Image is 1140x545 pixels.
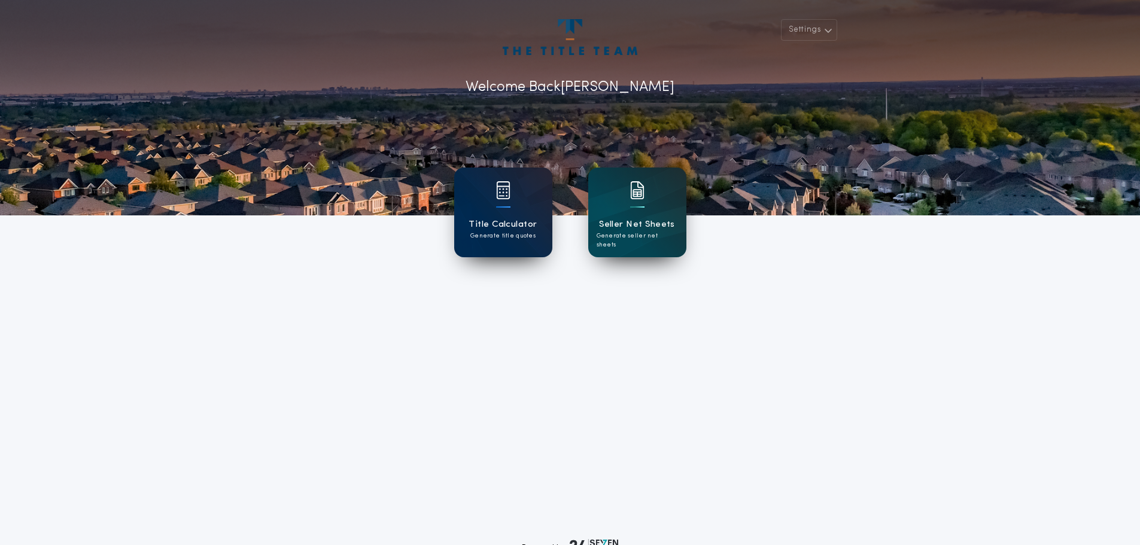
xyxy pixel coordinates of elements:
[781,19,837,41] button: Settings
[466,77,674,98] p: Welcome Back [PERSON_NAME]
[469,218,537,232] h1: Title Calculator
[503,19,637,55] img: account-logo
[454,168,552,257] a: card iconTitle CalculatorGenerate title quotes
[470,232,536,240] p: Generate title quotes
[630,181,645,199] img: card icon
[496,181,510,199] img: card icon
[599,218,675,232] h1: Seller Net Sheets
[588,168,686,257] a: card iconSeller Net SheetsGenerate seller net sheets
[597,232,678,249] p: Generate seller net sheets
